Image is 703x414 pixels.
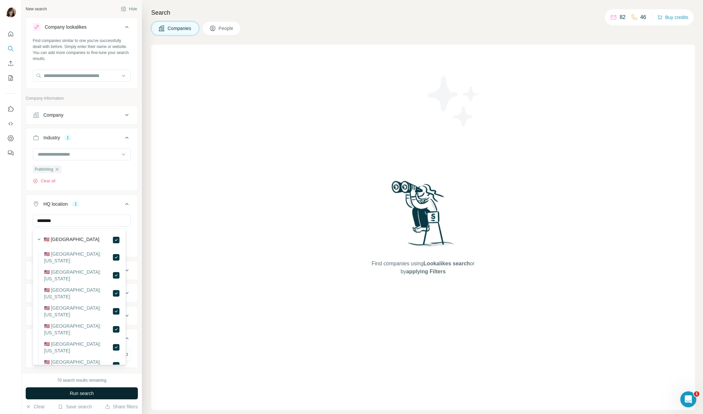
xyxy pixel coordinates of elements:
[26,308,138,324] button: Technologies
[33,178,55,184] button: Clear all
[45,24,86,30] div: Company lookalikes
[43,112,63,118] div: Company
[5,103,16,115] button: Use Surfe on LinkedIn
[116,4,142,14] button: Hide
[5,7,16,17] img: Avatar
[44,323,112,336] label: 🇺🇸 [GEOGRAPHIC_DATA]: [US_STATE]
[370,260,476,276] span: Find companies using or by
[44,341,112,354] label: 🇺🇸 [GEOGRAPHIC_DATA]: [US_STATE]
[72,201,79,207] div: 1
[35,166,53,172] span: Publishing
[44,251,112,264] label: 🇺🇸 [GEOGRAPHIC_DATA]: [US_STATE]
[424,261,470,266] span: Lookalikes search
[5,43,16,55] button: Search
[26,95,138,101] p: Company information
[57,377,106,383] div: 70 search results remaining
[657,13,688,22] button: Buy credits
[26,196,138,215] button: HQ location1
[26,403,45,410] button: Clear
[44,359,112,372] label: 🇺🇸 [GEOGRAPHIC_DATA]: [US_STATE]
[680,391,696,407] iframe: Intercom live chat
[26,107,138,123] button: Company
[33,38,131,62] div: Find companies similar to one you've successfully dealt with before. Simply enter their name or w...
[168,25,192,32] span: Companies
[44,305,112,318] label: 🇺🇸 [GEOGRAPHIC_DATA]: [US_STATE]
[423,71,483,131] img: Surfe Illustration - Stars
[694,391,699,397] span: 1
[5,72,16,84] button: My lists
[26,130,138,148] button: Industry1
[640,13,646,21] p: 46
[219,25,234,32] span: People
[105,403,138,410] button: Share filters
[5,57,16,69] button: Enrich CSV
[70,390,94,397] span: Run search
[43,134,60,141] div: Industry
[5,28,16,40] button: Quick start
[44,269,112,282] label: 🇺🇸 [GEOGRAPHIC_DATA]: [US_STATE]
[406,269,446,274] span: applying Filters
[26,6,47,12] div: New search
[43,201,68,207] div: HQ location
[620,13,626,21] p: 82
[58,403,92,410] button: Save search
[151,8,695,17] h4: Search
[5,147,16,159] button: Feedback
[26,387,138,399] button: Run search
[26,262,138,278] button: Annual revenue ($)
[26,330,138,349] button: Keywords
[26,19,138,38] button: Company lookalikes
[26,285,138,301] button: Employees (size)
[389,179,458,253] img: Surfe Illustration - Woman searching with binoculars
[5,118,16,130] button: Use Surfe API
[64,135,72,141] div: 1
[5,132,16,144] button: Dashboard
[44,236,99,244] label: 🇺🇸 [GEOGRAPHIC_DATA]
[44,287,112,300] label: 🇺🇸 [GEOGRAPHIC_DATA]: [US_STATE]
